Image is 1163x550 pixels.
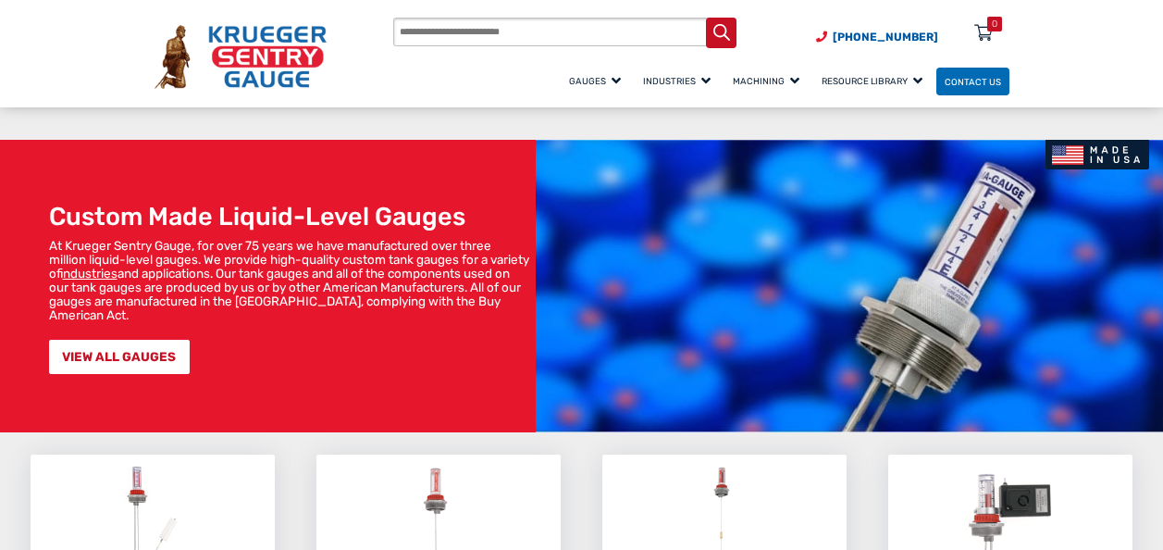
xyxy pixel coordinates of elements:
[155,25,327,89] img: Krueger Sentry Gauge
[816,29,938,45] a: Phone Number (920) 434-8860
[643,76,711,86] span: Industries
[536,140,1163,432] img: bg_hero_bannerksentry
[49,239,529,322] p: At Krueger Sentry Gauge, for over 75 years we have manufactured over three million liquid-level g...
[49,202,529,231] h1: Custom Made Liquid-Level Gauges
[63,266,118,281] a: industries
[1045,140,1150,169] img: Made In USA
[561,65,635,97] a: Gauges
[822,76,922,86] span: Resource Library
[992,17,997,31] div: 0
[936,68,1009,96] a: Contact Us
[569,76,621,86] span: Gauges
[945,76,1001,86] span: Contact Us
[733,76,799,86] span: Machining
[49,340,190,374] a: VIEW ALL GAUGES
[724,65,813,97] a: Machining
[813,65,936,97] a: Resource Library
[833,31,938,44] span: [PHONE_NUMBER]
[635,65,724,97] a: Industries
